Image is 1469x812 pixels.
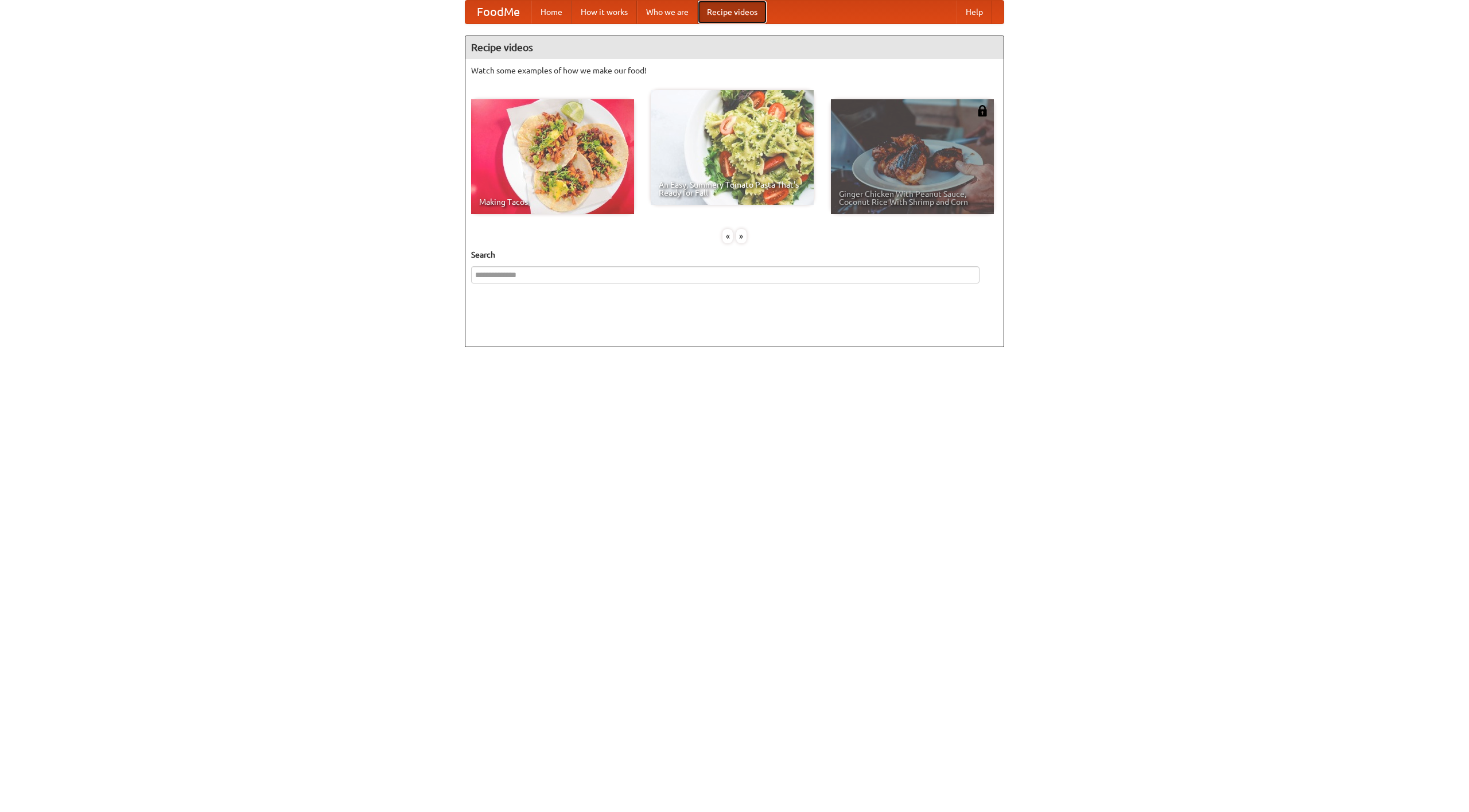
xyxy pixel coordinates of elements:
a: How it works [572,1,637,24]
a: Help [957,1,992,24]
a: Making Tacos [471,99,634,214]
a: FoodMe [465,1,531,24]
div: » [736,229,747,243]
a: An Easy, Summery Tomato Pasta That's Ready for Fall [651,90,814,205]
a: Who we are [637,1,698,24]
a: Recipe videos [698,1,767,24]
img: 483408.png [977,105,988,116]
h4: Recipe videos [465,36,1004,59]
span: An Easy, Summery Tomato Pasta That's Ready for Fall [659,181,806,197]
span: Making Tacos [479,198,626,206]
p: Watch some examples of how we make our food! [471,65,998,76]
a: Home [531,1,572,24]
h5: Search [471,249,998,261]
div: « [722,229,733,243]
